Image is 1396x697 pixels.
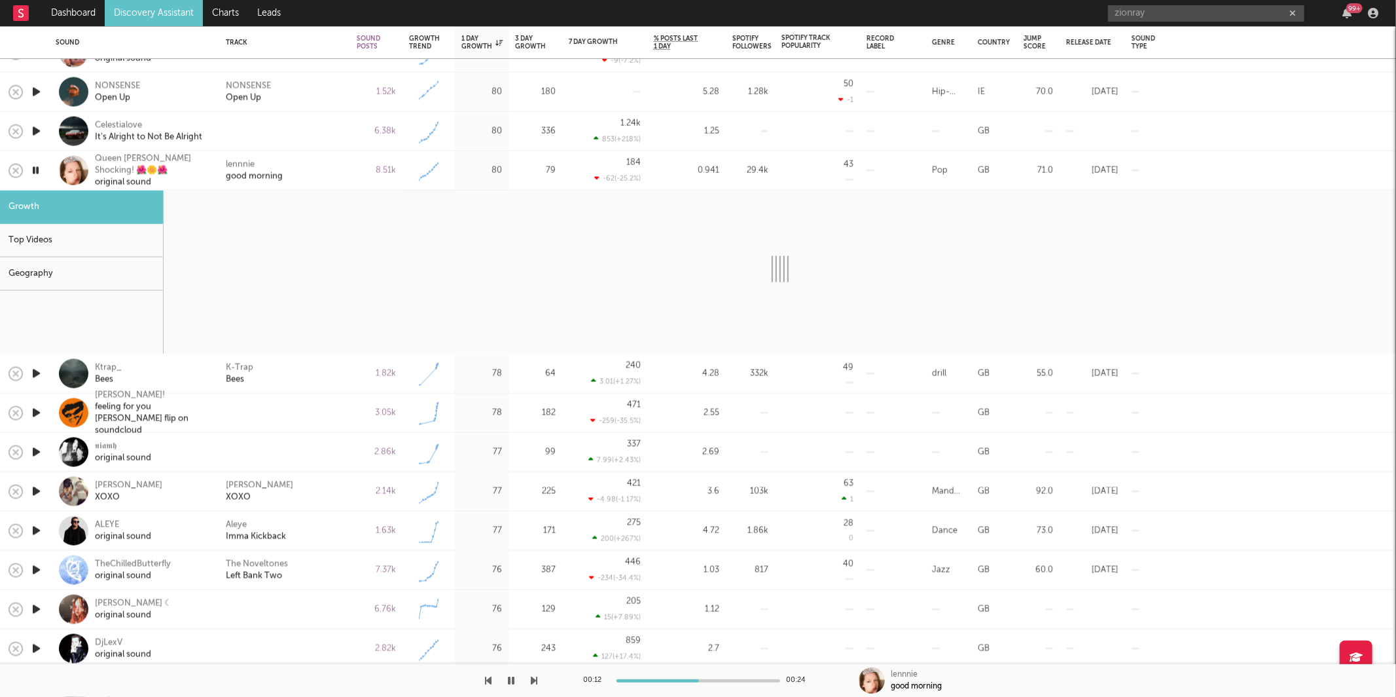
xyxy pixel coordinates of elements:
div: 40 [843,560,853,569]
div: original sound [95,52,162,64]
div: 182 [515,405,556,421]
a: NONSENSE [226,80,271,92]
div: 1.12 [654,601,719,617]
div: K-Trap [226,362,253,373]
div: GB [978,366,990,381]
div: original sound [95,649,151,660]
div: NONSENSE [95,80,140,92]
div: Pop [932,162,948,178]
div: 00:24 [787,673,813,688]
div: Jazz [932,562,950,578]
div: 70.0 [1024,84,1053,100]
a: Ktrap_Bees [95,362,122,385]
div: GB [978,562,990,578]
div: GB [978,483,990,499]
div: lennnie [226,159,255,170]
div: 55.0 [1024,366,1053,381]
div: 6.76k [357,601,396,617]
div: Spotify Followers [732,35,772,50]
div: 28 [844,519,853,527]
div: 337 [627,440,641,449]
div: 76 [461,601,502,617]
div: [DATE] [1066,84,1119,100]
div: ALEYE [95,519,151,531]
div: 99 + [1346,3,1363,13]
div: Bees [95,373,122,385]
a: Left Bank Two [226,570,282,582]
div: 2.86k [357,444,396,460]
div: 1.86k [732,523,768,538]
div: 275 [627,519,641,527]
a: good morning [226,170,283,182]
div: 2.55 [654,405,719,421]
div: 205 [626,597,641,606]
div: 45 [515,45,556,60]
div: GB [978,523,990,538]
div: 77 [461,483,502,499]
div: GB [978,601,990,617]
div: GB [978,641,990,656]
div: 80 [461,162,502,178]
div: 0.941 [654,162,719,178]
a: XOXO [226,491,251,503]
a: [PERSON_NAME]!feeling for you [PERSON_NAME] flip on soundcloud [95,389,209,436]
div: original sound [95,609,172,621]
div: Dance [932,523,958,538]
div: 78 [461,405,502,421]
div: 446 [625,558,641,567]
div: DjLexV [95,637,151,649]
div: 1 Day Growth [461,35,503,50]
div: GB [978,45,990,60]
div: 1.03k [357,45,396,60]
div: -9 ( -7.2 % ) [602,56,641,65]
div: Hip-Hop/Rap [932,84,965,100]
div: Queen [PERSON_NAME] Shocking! 🌺🌼🌺 [95,153,209,176]
div: The Noveltones [226,558,288,570]
div: 80 [461,84,502,100]
div: 3.05k [357,405,396,421]
div: Open Up [226,92,261,104]
div: 225 [515,483,556,499]
div: 180 [515,84,556,100]
div: 1.28k [732,84,768,100]
div: 336 [515,123,556,139]
div: 1.25 [654,123,719,139]
div: 853 ( +218 % ) [594,135,641,143]
div: [PERSON_NAME]! [95,389,209,401]
div: 2.7 [654,641,719,656]
div: -62 ( -25.2 % ) [594,174,641,183]
div: 76 [461,641,502,656]
div: 3.01 ( +1.27 % ) [591,377,641,386]
div: 1.82k [357,366,396,381]
div: 00:12 [584,673,610,688]
div: 817 [732,562,768,578]
div: 0 [849,535,853,542]
div: 8.51k [357,162,396,178]
div: -234 ( -34.4 % ) [589,574,641,582]
a: [PERSON_NAME] [226,480,293,491]
div: 𝖓𝖎𝖆𝖒𝖍 [95,440,151,452]
a: Aleye [226,519,247,531]
div: Sound Type [1132,35,1155,50]
div: 1.63k [357,523,396,538]
div: Country [978,39,1010,47]
div: 79 [515,162,556,178]
div: Imma Kickback [226,531,286,542]
div: GB [978,162,990,178]
div: Celestialove [95,119,202,131]
div: original sound [95,531,151,542]
button: 99+ [1342,8,1351,18]
a: ALEYEoriginal sound [95,519,151,542]
div: [DATE] [1066,562,1119,578]
div: 2.14k [357,483,396,499]
div: 3.6 [654,483,719,499]
div: -259 ( -35.5 % ) [590,417,641,425]
div: 243 [515,641,556,656]
a: CelestialoveIt's Alright to Not Be Alright [95,119,202,143]
div: 29.4k [732,162,768,178]
div: original sound [95,570,171,582]
div: [DATE] [1066,162,1119,178]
